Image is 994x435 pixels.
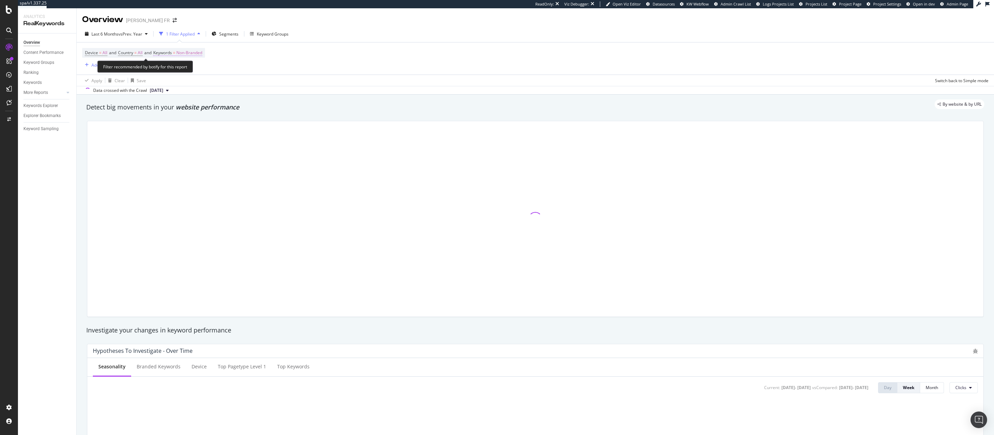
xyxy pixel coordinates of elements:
div: Keyword Sampling [23,125,59,133]
div: Day [884,385,891,390]
div: Month [926,385,938,390]
div: Apply [91,78,102,84]
div: Seasonality [98,363,126,370]
div: Open Intercom Messenger [971,412,987,428]
div: Save [137,78,146,84]
div: Hypotheses to Investigate - Over Time [93,347,193,354]
a: Keywords [23,79,71,86]
span: Projects List [806,1,827,7]
a: Keywords Explorer [23,102,71,109]
span: = [134,50,137,56]
button: Segments [209,28,241,39]
a: Ranking [23,69,71,76]
button: Switch back to Simple mode [932,75,988,86]
span: vs Prev. Year [118,31,142,37]
div: Overview [23,39,40,46]
div: 1 Filter Applied [166,31,195,37]
div: Top pagetype Level 1 [218,363,266,370]
button: Apply [82,75,102,86]
span: Keywords [153,50,172,56]
span: Non-Branded [176,48,202,58]
a: Keyword Sampling [23,125,71,133]
div: Device [192,363,207,370]
div: Content Performance [23,49,64,56]
span: Last 6 Months [91,31,118,37]
div: Branded Keywords [137,363,181,370]
button: Month [920,382,944,393]
span: Open Viz Editor [613,1,641,7]
a: Explorer Bookmarks [23,112,71,119]
div: Top Keywords [277,363,310,370]
span: Open in dev [913,1,935,7]
button: Last 6 MonthsvsPrev. Year [82,28,150,39]
div: Keyword Groups [257,31,289,37]
div: More Reports [23,89,48,96]
div: Keywords [23,79,42,86]
div: [DATE] - [DATE] [781,385,811,390]
div: ReadOnly: [535,1,554,7]
button: Clicks [949,382,978,393]
span: Logs Projects List [763,1,794,7]
a: Datasources [646,1,675,7]
div: Week [903,385,914,390]
a: Project Page [832,1,861,7]
a: Overview [23,39,71,46]
span: All [138,48,143,58]
button: Add Filter [82,61,110,69]
button: 1 Filter Applied [156,28,203,39]
a: KW Webflow [680,1,709,7]
a: Admin Page [940,1,968,7]
span: and [144,50,152,56]
span: Country [118,50,133,56]
div: [DATE] - [DATE] [839,385,868,390]
div: Keywords Explorer [23,102,58,109]
div: Overview [82,14,123,26]
button: Day [878,382,897,393]
div: Viz Debugger: [564,1,589,7]
button: Clear [105,75,125,86]
div: Switch back to Simple mode [935,78,988,84]
span: and [109,50,116,56]
span: 2025 Sep. 2nd [150,87,163,94]
button: [DATE] [147,86,172,95]
div: arrow-right-arrow-left [173,18,177,23]
div: Data crossed with the Crawl [93,87,147,94]
div: Clear [115,78,125,84]
a: Admin Crawl List [714,1,751,7]
span: Project Settings [873,1,901,7]
span: Device [85,50,98,56]
div: vs Compared : [812,385,838,390]
div: Investigate your changes in keyword performance [86,326,984,335]
a: Projects List [799,1,827,7]
span: All [103,48,107,58]
a: Keyword Groups [23,59,71,66]
a: More Reports [23,89,65,96]
div: RealKeywords [23,20,71,28]
span: Admin Crawl List [721,1,751,7]
div: Filter recommended by botify for this report [97,61,193,73]
span: KW Webflow [686,1,709,7]
span: Segments [219,31,238,37]
div: [PERSON_NAME] FR [126,17,170,24]
span: Admin Page [947,1,968,7]
div: Explorer Bookmarks [23,112,61,119]
div: bug [973,349,978,354]
span: Project Page [839,1,861,7]
a: Open Viz Editor [606,1,641,7]
span: Clicks [955,385,966,390]
button: Week [897,382,920,393]
div: legacy label [935,99,984,109]
div: Current: [764,385,780,390]
a: Project Settings [867,1,901,7]
button: Keyword Groups [247,28,291,39]
div: Analytics [23,14,71,20]
span: Datasources [653,1,675,7]
a: Logs Projects List [756,1,794,7]
button: Save [128,75,146,86]
a: Content Performance [23,49,71,56]
a: Open in dev [906,1,935,7]
div: Ranking [23,69,39,76]
span: = [99,50,101,56]
span: By website & by URL [943,102,982,106]
span: = [173,50,175,56]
